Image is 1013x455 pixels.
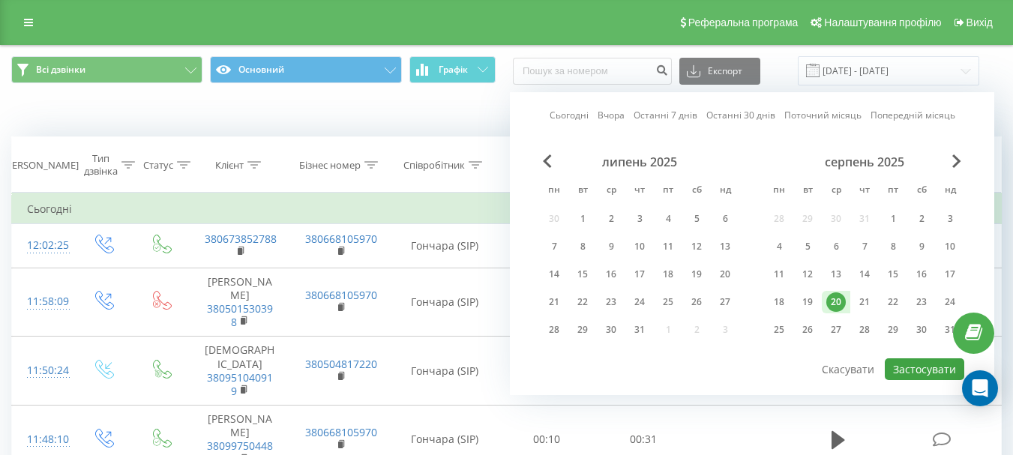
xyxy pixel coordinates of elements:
[207,301,273,329] a: 380501530398
[855,237,874,256] div: 7
[600,180,622,202] abbr: середа
[882,180,904,202] abbr: п’ятниця
[143,159,173,172] div: Статус
[573,292,592,312] div: 22
[630,265,649,284] div: 17
[625,208,654,230] div: чт 3 лип 2025 р.
[871,108,955,122] a: Попередній місяць
[769,320,789,340] div: 25
[936,208,964,230] div: нд 3 серп 2025 р.
[409,56,496,83] button: Графік
[879,263,907,286] div: пт 15 серп 2025 р.
[711,235,739,258] div: нд 13 лип 2025 р.
[11,56,202,83] button: Всі дзвінки
[715,209,735,229] div: 6
[715,292,735,312] div: 27
[499,268,595,337] td: 00:33
[625,291,654,313] div: чт 24 лип 2025 р.
[796,180,819,202] abbr: вівторок
[601,292,621,312] div: 23
[688,16,799,28] span: Реферальна програма
[814,358,883,380] button: Скасувати
[907,235,936,258] div: сб 9 серп 2025 р.
[215,159,244,172] div: Клієнт
[883,265,903,284] div: 15
[798,237,817,256] div: 5
[798,320,817,340] div: 26
[625,319,654,341] div: чт 31 лип 2025 р.
[715,237,735,256] div: 13
[912,209,931,229] div: 2
[826,320,846,340] div: 27
[939,180,961,202] abbr: неділя
[540,154,739,169] div: липень 2025
[765,154,964,169] div: серпень 2025
[568,263,597,286] div: вт 15 лип 2025 р.
[826,265,846,284] div: 13
[912,292,931,312] div: 23
[305,425,377,439] a: 380668105970
[27,287,58,316] div: 11:58:09
[682,235,711,258] div: сб 12 лип 2025 р.
[952,154,961,168] span: Next Month
[936,235,964,258] div: нд 10 серп 2025 р.
[769,265,789,284] div: 11
[543,154,552,168] span: Previous Month
[597,235,625,258] div: ср 9 лип 2025 р.
[634,108,697,122] a: Останні 7 днів
[936,291,964,313] div: нд 24 серп 2025 р.
[855,292,874,312] div: 21
[883,320,903,340] div: 29
[658,237,678,256] div: 11
[654,291,682,313] div: пт 25 лип 2025 р.
[571,180,594,202] abbr: вівторок
[597,319,625,341] div: ср 30 лип 2025 р.
[907,319,936,341] div: сб 30 серп 2025 р.
[598,108,625,122] a: Вчора
[940,265,960,284] div: 17
[907,263,936,286] div: сб 16 серп 2025 р.
[597,208,625,230] div: ср 2 лип 2025 р.
[850,291,879,313] div: чт 21 серп 2025 р.
[784,108,862,122] a: Поточний місяць
[499,224,595,268] td: 00:26
[687,292,706,312] div: 26
[765,319,793,341] div: пн 25 серп 2025 р.
[940,237,960,256] div: 10
[568,319,597,341] div: вт 29 лип 2025 р.
[568,208,597,230] div: вт 1 лип 2025 р.
[850,263,879,286] div: чт 14 серп 2025 р.
[597,263,625,286] div: ср 16 лип 2025 р.
[499,337,595,406] td: 00:12
[940,292,960,312] div: 24
[967,16,993,28] span: Вихід
[765,235,793,258] div: пн 4 серп 2025 р.
[391,224,499,268] td: Гончара (SIP)
[391,337,499,406] td: Гончара (SIP)
[658,209,678,229] div: 4
[850,319,879,341] div: чт 28 серп 2025 р.
[940,320,960,340] div: 31
[3,159,79,172] div: [PERSON_NAME]
[793,235,822,258] div: вт 5 серп 2025 р.
[910,180,933,202] abbr: субота
[912,265,931,284] div: 16
[568,235,597,258] div: вт 8 лип 2025 р.
[687,209,706,229] div: 5
[205,232,277,246] a: 380673852788
[826,292,846,312] div: 20
[84,152,118,178] div: Тип дзвінка
[711,208,739,230] div: нд 6 лип 2025 р.
[568,291,597,313] div: вт 22 лип 2025 р.
[853,180,876,202] abbr: четвер
[885,358,964,380] button: Застосувати
[573,209,592,229] div: 1
[714,180,736,202] abbr: неділя
[822,263,850,286] div: ср 13 серп 2025 р.
[912,320,931,340] div: 30
[630,292,649,312] div: 24
[630,209,649,229] div: 3
[305,232,377,246] a: 380668105970
[654,208,682,230] div: пт 4 лип 2025 р.
[513,58,672,85] input: Пошук за номером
